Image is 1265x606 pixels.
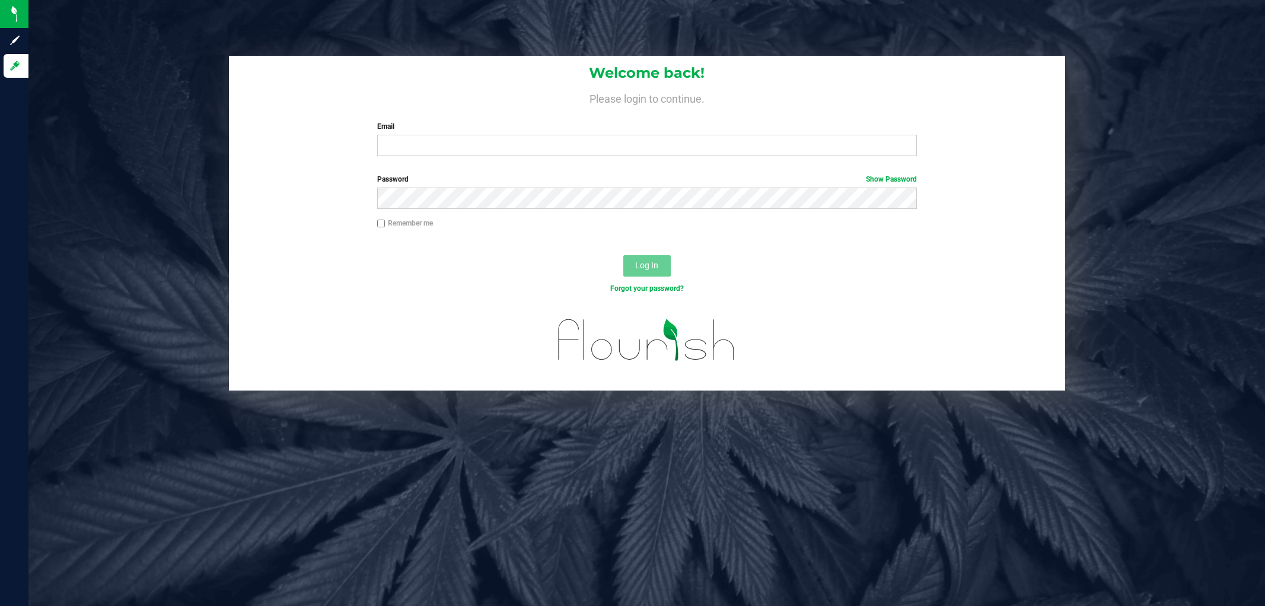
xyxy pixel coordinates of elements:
[229,90,1065,104] h4: Please login to continue.
[866,175,917,183] a: Show Password
[623,255,671,277] button: Log In
[635,261,658,270] span: Log In
[377,121,917,132] label: Email
[229,65,1065,81] h1: Welcome back!
[377,175,409,183] span: Password
[610,284,684,293] a: Forgot your password?
[377,218,433,229] label: Remember me
[542,306,751,373] img: flourish_logo.svg
[9,60,21,72] inline-svg: Log in
[377,220,385,228] input: Remember me
[9,34,21,46] inline-svg: Sign up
